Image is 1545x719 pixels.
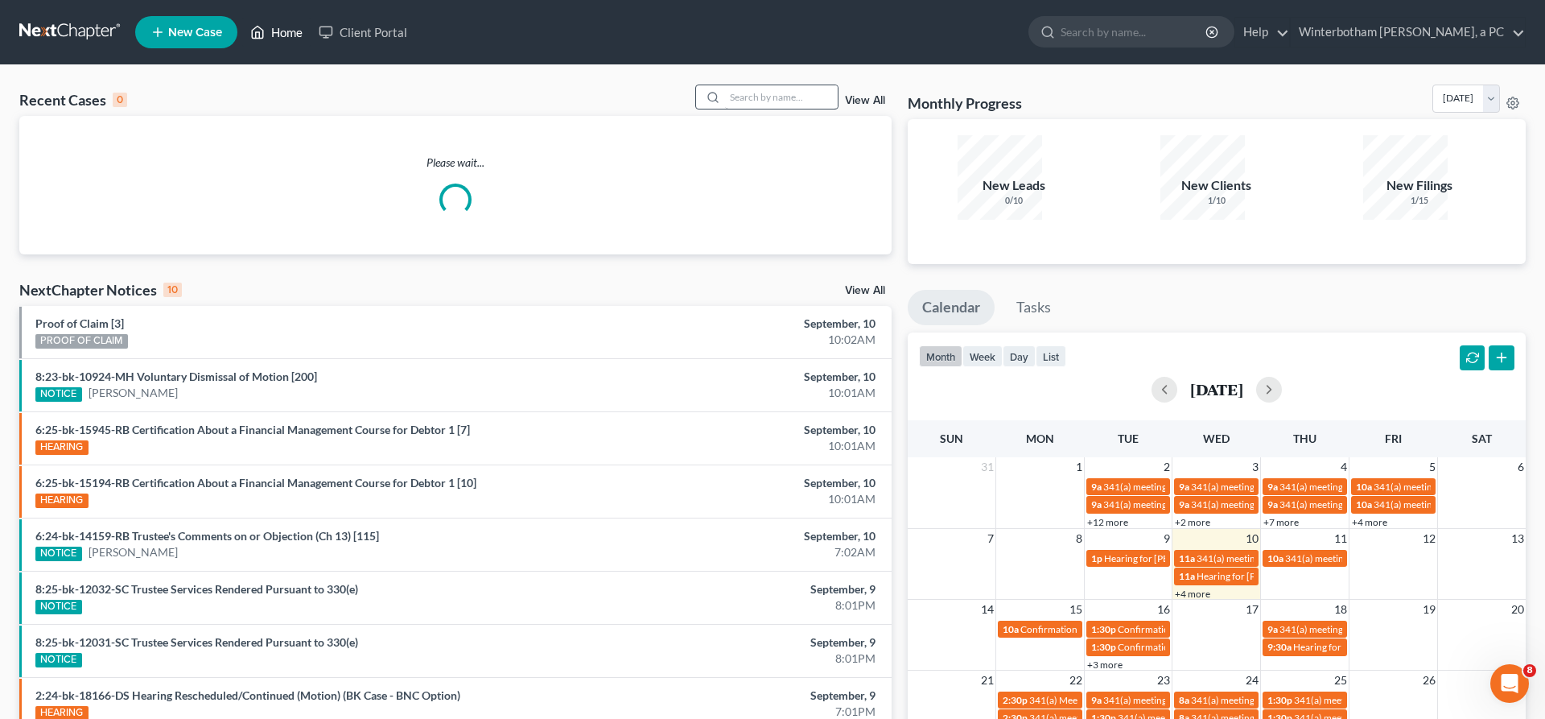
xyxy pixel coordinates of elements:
[1156,671,1172,690] span: 23
[1510,529,1526,548] span: 13
[1510,600,1526,619] span: 20
[1091,498,1102,510] span: 9a
[1068,600,1084,619] span: 15
[1267,481,1278,493] span: 9a
[1294,694,1449,706] span: 341(a) meeting for [PERSON_NAME]
[606,422,875,438] div: September, 10
[1091,552,1102,564] span: 1p
[606,475,875,491] div: September, 10
[35,316,124,330] a: Proof of Claim [3]
[1020,623,1203,635] span: Confirmation hearing for [PERSON_NAME]
[35,529,379,543] a: 6:24-bk-14159-RB Trustee's Comments on or Objection (Ch 13) [115]
[606,544,875,560] div: 7:02AM
[1103,694,1259,706] span: 341(a) meeting for [PERSON_NAME]
[1179,694,1189,706] span: 8a
[1363,195,1476,207] div: 1/15
[1087,659,1123,671] a: +3 more
[1472,432,1492,445] span: Sat
[1175,516,1210,528] a: +2 more
[19,280,182,300] div: NextChapter Notices
[1118,641,1473,653] span: Confirmation hearing for [PERSON_NAME] and [PERSON_NAME] [PERSON_NAME]
[606,369,875,385] div: September, 10
[1197,552,1447,564] span: 341(a) meeting for [PERSON_NAME] and [PERSON_NAME]
[35,423,470,436] a: 6:25-bk-15945-RB Certification About a Financial Management Course for Debtor 1 [7]
[35,653,82,667] div: NOTICE
[1091,694,1102,706] span: 9a
[979,671,995,690] span: 21
[1087,516,1128,528] a: +12 more
[1291,18,1525,47] a: Winterbotham [PERSON_NAME], a PC
[35,600,82,614] div: NOTICE
[606,438,875,454] div: 10:01AM
[1421,529,1437,548] span: 12
[1160,195,1273,207] div: 1/10
[1175,588,1210,600] a: +4 more
[1197,570,1322,582] span: Hearing for [PERSON_NAME]
[1002,290,1065,325] a: Tasks
[986,529,995,548] span: 7
[1191,694,1346,706] span: 341(a) meeting for [PERSON_NAME]
[606,688,875,704] div: September, 9
[1267,641,1292,653] span: 9:30a
[1356,481,1372,493] span: 10a
[1074,457,1084,477] span: 1
[1160,176,1273,195] div: New Clients
[89,385,178,401] a: [PERSON_NAME]
[979,600,995,619] span: 14
[1523,664,1536,677] span: 8
[19,90,127,110] div: Recent Cases
[1421,671,1437,690] span: 26
[1244,671,1260,690] span: 24
[35,476,476,490] a: 6:25-bk-15194-RB Certification About a Financial Management Course for Debtor 1 [10]
[1179,498,1189,510] span: 9a
[1244,600,1260,619] span: 17
[1385,432,1402,445] span: Fri
[1003,345,1036,367] button: day
[35,547,82,561] div: NOTICE
[1293,641,1514,653] span: Hearing for [PERSON_NAME] and [PERSON_NAME]
[1162,529,1172,548] span: 9
[168,27,222,39] span: New Case
[1103,498,1431,510] span: 341(a) meeting for [PERSON_NAME] [PERSON_NAME] and [PERSON_NAME]
[1339,457,1349,477] span: 4
[242,18,311,47] a: Home
[1162,457,1172,477] span: 2
[1104,552,1325,564] span: Hearing for [PERSON_NAME] and [PERSON_NAME]
[606,528,875,544] div: September, 10
[1267,623,1278,635] span: 9a
[1421,600,1437,619] span: 19
[1490,664,1529,703] iframe: Intercom live chat
[606,491,875,507] div: 10:01AM
[1333,529,1349,548] span: 11
[940,432,963,445] span: Sun
[1179,481,1189,493] span: 9a
[1036,345,1066,367] button: list
[1103,481,1431,493] span: 341(a) meeting for [PERSON_NAME] [PERSON_NAME] and [PERSON_NAME]
[962,345,1003,367] button: week
[1352,516,1387,528] a: +4 more
[1029,694,1280,706] span: 341(a) Meeting for [PERSON_NAME] and [PERSON_NAME]
[606,651,875,667] div: 8:01PM
[1003,694,1028,706] span: 2:30p
[1156,600,1172,619] span: 16
[606,332,875,348] div: 10:02AM
[1118,432,1139,445] span: Tue
[1068,671,1084,690] span: 22
[1091,481,1102,493] span: 9a
[1267,552,1283,564] span: 10a
[1333,671,1349,690] span: 25
[1235,18,1289,47] a: Help
[1179,570,1195,582] span: 11a
[1356,498,1372,510] span: 10a
[845,95,885,106] a: View All
[89,544,178,560] a: [PERSON_NAME]
[919,345,962,367] button: month
[606,581,875,597] div: September, 9
[1118,623,1473,635] span: Confirmation hearing for [PERSON_NAME] and [PERSON_NAME] [PERSON_NAME]
[606,634,875,651] div: September, 9
[725,85,838,109] input: Search by name...
[1244,529,1260,548] span: 10
[1250,457,1260,477] span: 3
[1428,457,1437,477] span: 5
[1279,623,1435,635] span: 341(a) meeting for [PERSON_NAME]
